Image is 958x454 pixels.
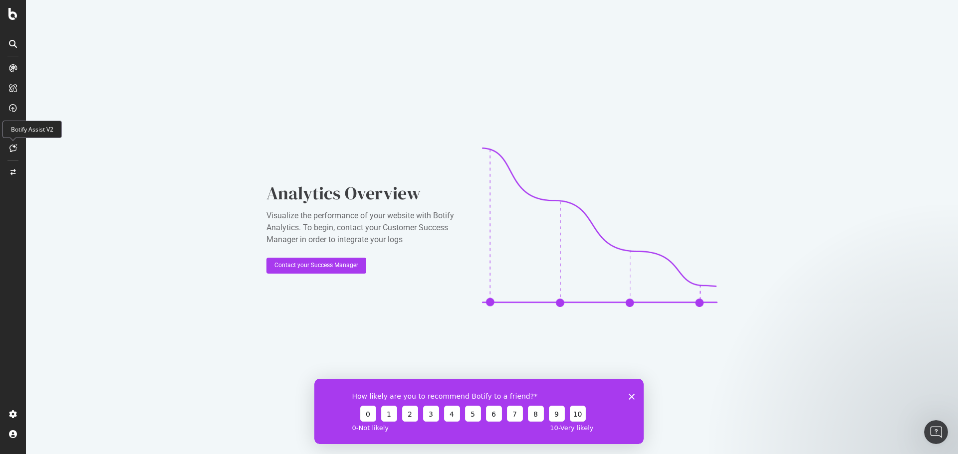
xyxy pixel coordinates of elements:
[314,379,644,444] iframe: Survey from Botify
[266,181,466,206] div: Analytics Overview
[924,420,948,444] iframe: Intercom live chat
[482,148,718,307] img: CaL_T18e.png
[266,258,366,274] button: Contact your Success Manager
[274,261,358,270] div: Contact your Success Manager
[2,121,62,138] div: Botify Assist V2
[266,210,466,246] div: Visualize the performance of your website with Botify Analytics. To begin, contact your Customer ...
